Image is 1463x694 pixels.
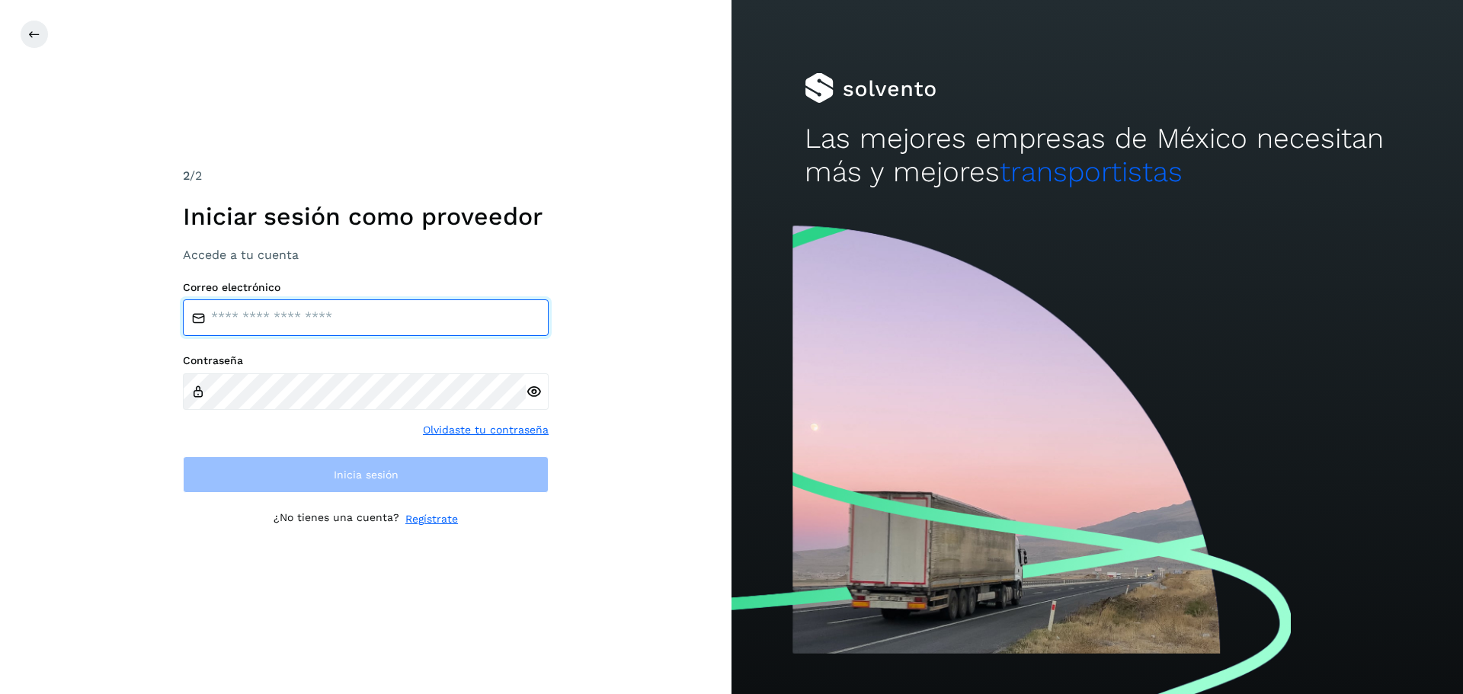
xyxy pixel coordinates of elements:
[183,248,549,262] h3: Accede a tu cuenta
[274,511,399,527] p: ¿No tienes una cuenta?
[1000,155,1183,188] span: transportistas
[423,422,549,438] a: Olvidaste tu contraseña
[183,281,549,294] label: Correo electrónico
[183,168,190,183] span: 2
[183,202,549,231] h1: Iniciar sesión como proveedor
[183,354,549,367] label: Contraseña
[334,469,399,480] span: Inicia sesión
[183,167,549,185] div: /2
[183,456,549,493] button: Inicia sesión
[805,122,1390,190] h2: Las mejores empresas de México necesitan más y mejores
[405,511,458,527] a: Regístrate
